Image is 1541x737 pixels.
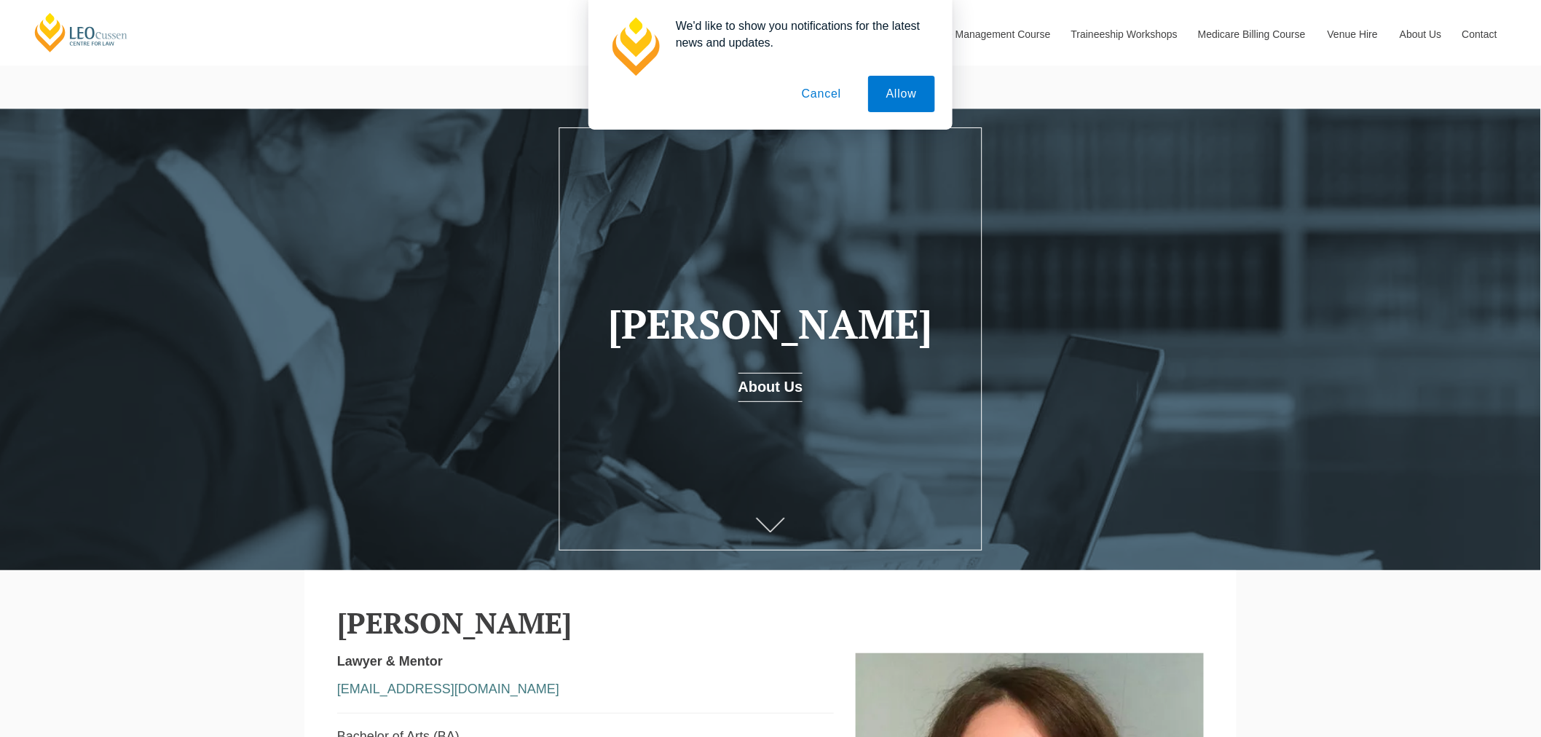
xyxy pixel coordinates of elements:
[664,17,935,51] div: We'd like to show you notifications for the latest news and updates.
[738,373,803,402] a: About Us
[784,76,860,112] button: Cancel
[606,17,664,76] img: notification icon
[868,76,935,112] button: Allow
[337,682,559,696] a: [EMAIL_ADDRESS][DOMAIN_NAME]
[337,654,443,669] strong: Lawyer & Mentor
[586,302,955,347] h1: [PERSON_NAME]
[337,607,1204,639] h2: [PERSON_NAME]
